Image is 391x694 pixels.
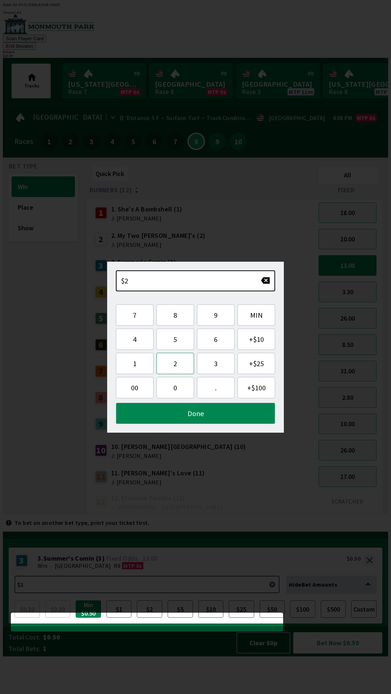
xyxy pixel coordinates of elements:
button: 7 [116,304,154,326]
span: 7 [122,310,147,320]
span: 0 [163,383,188,392]
button: +$25 [237,353,275,374]
button: 0 [156,377,194,398]
button: 9 [197,304,235,326]
button: 00 [116,377,154,398]
span: 00 [122,383,147,392]
button: 6 [197,329,235,350]
span: 8 [163,310,188,320]
button: 8 [156,304,194,326]
button: +$10 [237,329,275,350]
span: MIN [244,310,269,320]
button: 5 [156,329,194,350]
span: Done [122,409,269,418]
button: 2 [156,353,194,374]
span: + $25 [244,359,269,368]
button: +$100 [237,377,275,398]
span: 5 [163,335,188,344]
button: 3 [197,353,235,374]
button: 4 [116,329,154,350]
span: + $10 [244,335,269,344]
span: + $100 [244,383,269,392]
button: 1 [116,353,154,374]
span: 4 [122,335,147,344]
span: 1 [122,359,147,368]
span: $2 [121,276,129,285]
button: . [197,377,235,398]
span: 3 [203,359,228,368]
button: Done [116,403,275,424]
span: 6 [203,335,228,344]
span: . [203,383,228,392]
span: 9 [203,310,228,320]
button: MIN [237,304,275,326]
